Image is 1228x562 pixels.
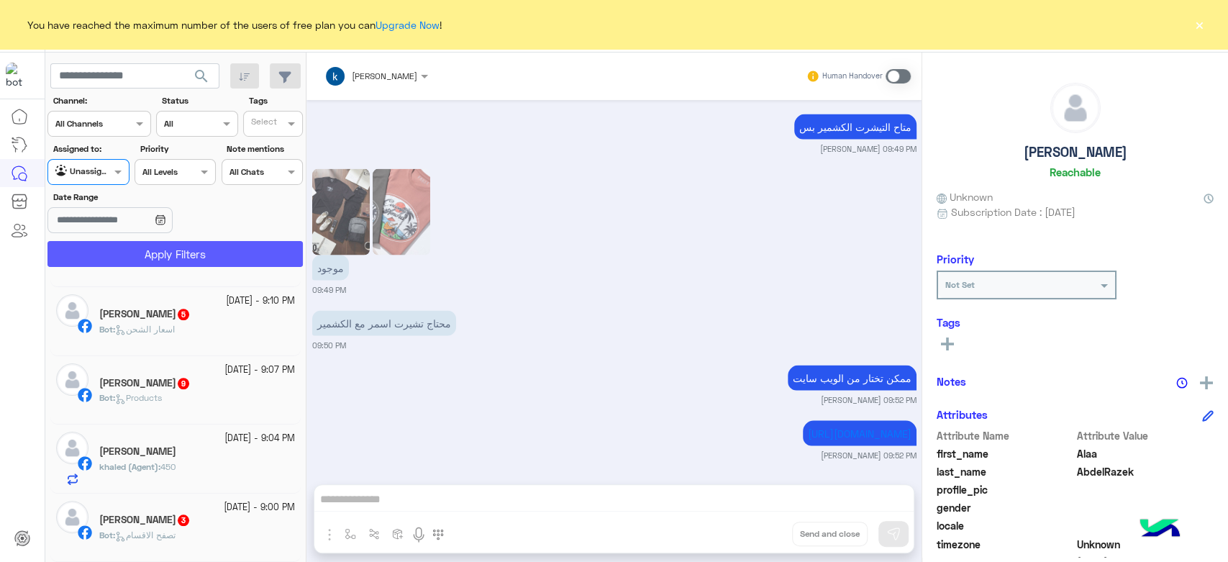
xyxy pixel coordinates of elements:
button: × [1192,17,1206,32]
img: Facebook [78,319,92,333]
p: 6/10/2025, 9:52 PM [788,365,917,390]
label: Channel: [53,94,150,107]
a: Upgrade Now [376,19,440,31]
img: notes [1176,377,1188,389]
span: profile_pic [937,482,1074,497]
label: Tags [249,94,301,107]
span: khaled (Agent) [99,461,158,472]
span: locale [937,518,1074,533]
img: Facebook [78,388,92,402]
b: : [99,530,115,540]
small: Human Handover [822,71,883,82]
span: تصفح الاقسام [115,530,176,540]
h6: Attributes [937,408,988,421]
span: first_name [937,446,1074,461]
b: : [99,392,115,403]
small: [DATE] - 9:10 PM [226,294,295,308]
button: Apply Filters [47,241,303,267]
div: Select [249,115,277,132]
img: defaultAdmin.png [56,294,88,327]
span: 450 [160,461,176,472]
small: [PERSON_NAME] 09:52 PM [821,449,917,461]
img: hulul-logo.png [1134,504,1185,555]
button: search [184,63,219,94]
p: 6/10/2025, 9:49 PM [794,114,917,139]
label: Priority [140,142,214,155]
img: defaultAdmin.png [56,501,88,533]
img: defaultAdmin.png [56,432,88,464]
span: Products [115,392,162,403]
span: 5 [178,309,189,320]
p: 6/10/2025, 9:52 PM [803,420,917,445]
b: : [99,461,160,472]
b: : [99,324,115,335]
span: Subscription Date : [DATE] [951,204,1075,219]
span: Bot [99,324,113,335]
small: 09:50 PM [312,339,346,350]
label: Note mentions [227,142,301,155]
span: اسعار الشحن [115,324,175,335]
label: Assigned to: [53,142,127,155]
span: Bot [99,392,113,403]
span: Bot [99,530,113,540]
span: AbdelRazek [1077,464,1214,479]
a: [URL][DOMAIN_NAME] [808,427,911,439]
h5: عبدالله الشرقاوي [99,514,191,526]
h6: Reachable [1050,166,1101,178]
small: [DATE] - 9:04 PM [224,432,295,445]
p: 6/10/2025, 9:49 PM [312,255,349,280]
span: timezone [937,537,1074,552]
span: 3 [178,515,189,526]
img: add [1200,376,1213,389]
span: Unknown [937,189,993,204]
span: 9 [178,378,189,389]
img: 713415422032625 [6,63,32,89]
img: Image [373,168,430,255]
span: Attribute Value [1077,428,1214,443]
h6: Tags [937,316,1214,329]
span: search [193,68,210,85]
span: Alaa [1077,446,1214,461]
small: 09:49 PM [312,284,346,295]
img: defaultAdmin.png [56,363,88,396]
span: last_name [937,464,1074,479]
label: Status [162,94,236,107]
h5: محمود عبد الرحمن شاهين [99,308,191,320]
h5: Melad Hana [99,377,191,389]
small: [DATE] - 9:07 PM [224,363,295,377]
img: Image [312,168,370,255]
h6: Priority [937,253,974,266]
small: [DATE] - 9:00 PM [224,501,295,515]
span: null [1077,518,1214,533]
button: Send and close [792,522,868,546]
span: null [1077,500,1214,515]
label: Date Range [53,191,214,204]
small: [PERSON_NAME] 09:49 PM [820,142,917,154]
h5: [PERSON_NAME] [1024,144,1127,160]
img: Facebook [78,456,92,471]
h5: Kamal Refaat [99,445,176,458]
p: 6/10/2025, 9:50 PM [312,310,456,335]
small: [PERSON_NAME] 09:52 PM [821,394,917,405]
span: You have reached the maximum number of the users of free plan you can ! [27,17,442,32]
span: Attribute Name [937,428,1074,443]
span: Unknown [1077,537,1214,552]
img: Facebook [78,525,92,540]
h6: Notes [937,375,966,388]
span: [PERSON_NAME] [352,71,417,81]
span: gender [937,500,1074,515]
img: defaultAdmin.png [1051,83,1100,132]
